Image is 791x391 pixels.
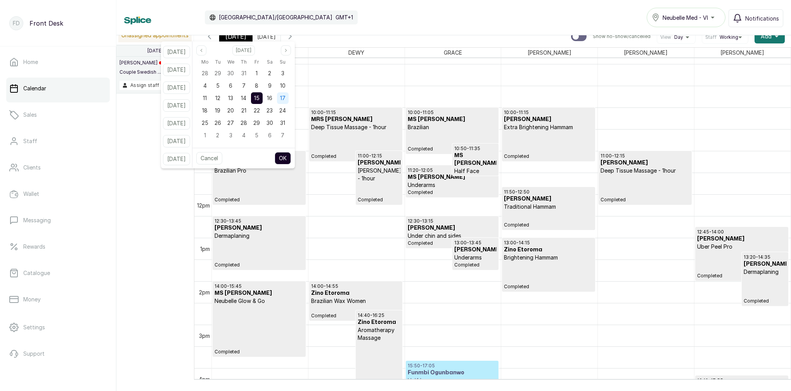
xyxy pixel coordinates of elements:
[358,167,400,182] p: [PERSON_NAME] - 1hour
[504,284,593,290] span: Completed
[358,312,400,318] p: 14:40 - 16:25
[119,69,162,75] p: Couple Swedish ...
[225,32,246,41] span: [DATE]
[211,117,224,129] div: 26 Aug 2025
[215,224,304,232] h3: [PERSON_NAME]
[504,153,593,159] span: Completed
[13,19,20,27] p: FD
[263,104,276,117] div: 23 Aug 2025
[311,289,400,297] h3: Zino Etoroma
[224,67,237,80] div: 30 Jul 2025
[23,216,51,224] p: Messaging
[504,203,593,211] p: Traditional Hammam
[358,326,400,342] p: Aromatherapy Massage
[311,283,400,289] p: 14:00 - 14:55
[720,34,738,40] span: Working
[279,107,286,114] span: 24
[253,119,260,126] span: 29
[250,117,263,129] div: 29 Aug 2025
[198,80,211,92] div: 04 Aug 2025
[660,34,671,40] span: View
[198,129,211,142] div: 01 Sep 2025
[215,167,304,175] p: Brazilian Pro
[163,46,190,58] button: [DATE]
[227,70,234,76] span: 30
[408,181,497,189] p: Underarms
[254,95,260,101] span: 15
[744,298,786,304] span: Completed
[6,130,110,152] a: Staff
[201,57,209,67] span: Mo
[229,82,232,89] span: 6
[163,135,190,147] button: [DATE]
[311,153,400,159] span: Completed
[280,95,286,101] span: 17
[408,224,497,232] h3: [PERSON_NAME]
[224,129,237,142] div: 03 Sep 2025
[663,14,708,22] span: Neubelle Med - VI
[601,153,689,159] p: 11:00 - 12:15
[6,183,110,205] a: Wallet
[745,14,779,22] span: Notifications
[242,132,246,138] span: 4
[454,246,497,254] h3: [PERSON_NAME]
[311,313,400,319] span: Completed
[268,132,272,138] span: 6
[697,273,786,279] span: Completed
[23,350,45,358] p: Support
[408,116,497,123] h3: MS [PERSON_NAME]
[276,67,289,80] div: 03 Aug 2025
[358,159,400,167] h3: [PERSON_NAME]
[336,14,353,21] p: GMT+1
[268,70,271,76] span: 2
[761,33,772,40] span: Add
[311,123,400,131] p: Deep Tissue Massage - 1hour
[215,232,304,240] p: Dermaplaning
[215,107,220,114] span: 19
[23,111,37,119] p: Sales
[6,209,110,231] a: Messaging
[311,297,400,305] p: Brazilian Wax Women
[219,14,332,21] p: [GEOGRAPHIC_DATA]/[GEOGRAPHIC_DATA]
[267,119,273,126] span: 30
[755,29,785,43] button: Add
[199,245,211,253] div: 1pm
[215,297,304,305] p: Neubelle Glow & Go
[215,262,304,268] span: Completed
[241,107,246,114] span: 21
[23,58,38,66] p: Home
[454,145,497,152] p: 10:50 - 11:35
[504,254,593,261] p: Brightening Hammam
[215,218,304,224] p: 12:30 - 13:45
[276,92,289,104] div: 17 Aug 2025
[237,80,250,92] div: 07 Aug 2025
[358,153,400,159] p: 11:00 - 12:15
[199,48,204,53] svg: page previous
[227,57,234,67] span: We
[311,116,400,123] h3: MRS [PERSON_NAME]
[705,34,745,40] button: StaffWorking
[408,109,497,116] p: 10:00 - 11:05
[227,107,234,114] span: 20
[275,152,291,164] button: OK
[697,243,786,251] p: Uber Peel Pro
[6,78,110,99] a: Calendar
[281,70,284,76] span: 3
[211,92,224,104] div: 12 Aug 2025
[6,157,110,178] a: Clients
[119,60,162,66] p: [PERSON_NAME]
[504,189,593,195] p: 11:50 - 12:50
[204,132,206,138] span: 1
[276,80,289,92] div: 10 Aug 2025
[601,159,689,167] h3: [PERSON_NAME]
[6,51,110,73] a: Home
[215,349,304,355] span: Completed
[147,48,163,54] p: [DATE]
[211,57,224,67] div: Tuesday
[263,129,276,142] div: 06 Sep 2025
[593,33,651,40] p: Show no-show/cancelled
[408,363,497,369] p: 15:50 - 17:05
[697,235,786,243] h3: [PERSON_NAME]
[408,369,497,377] h3: Funmbi Ogunbanwo
[215,70,221,76] span: 29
